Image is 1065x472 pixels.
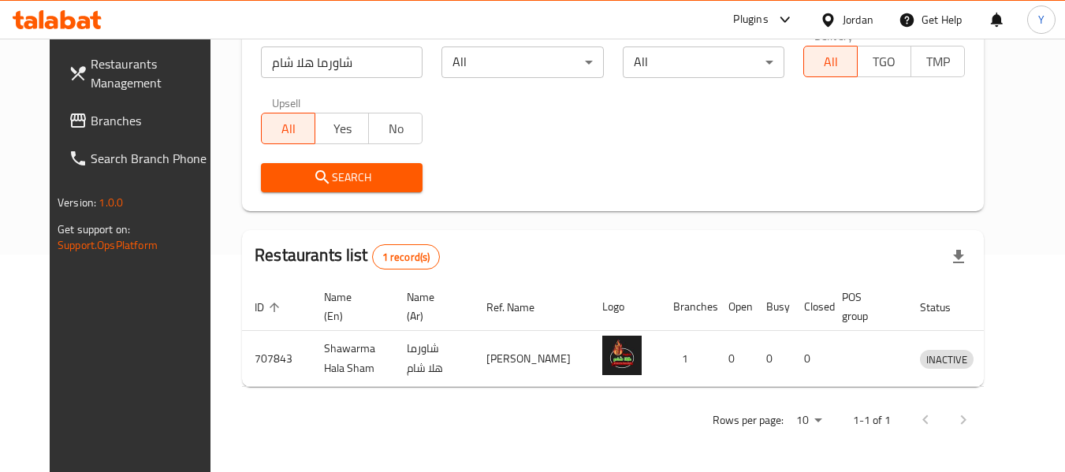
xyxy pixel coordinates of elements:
[99,192,123,213] span: 1.0.0
[814,30,854,41] label: Delivery
[261,113,315,144] button: All
[261,163,423,192] button: Search
[255,298,285,317] span: ID
[920,298,971,317] span: Status
[661,331,716,387] td: 1
[242,283,1047,387] table: enhanced table
[733,10,768,29] div: Plugins
[255,243,440,269] h2: Restaurants list
[407,288,455,325] span: Name (Ar)
[272,97,301,108] label: Upsell
[91,111,215,130] span: Branches
[940,238,977,276] div: Export file
[268,117,309,140] span: All
[918,50,959,73] span: TMP
[754,331,791,387] td: 0
[486,298,555,317] span: Ref. Name
[864,50,905,73] span: TGO
[242,331,311,387] td: 707843
[311,331,394,387] td: Shawarma Hala Sham
[324,288,375,325] span: Name (En)
[810,50,851,73] span: All
[315,113,369,144] button: Yes
[853,411,891,430] p: 1-1 of 1
[373,250,440,265] span: 1 record(s)
[91,149,215,168] span: Search Branch Phone
[441,46,603,78] div: All
[791,331,829,387] td: 0
[58,192,96,213] span: Version:
[843,11,873,28] div: Jordan
[842,288,888,325] span: POS group
[754,283,791,331] th: Busy
[56,45,228,102] a: Restaurants Management
[790,409,828,433] div: Rows per page:
[322,117,363,140] span: Yes
[803,46,858,77] button: All
[602,336,642,375] img: Shawarma Hala Sham
[857,46,911,77] button: TGO
[716,283,754,331] th: Open
[274,168,410,188] span: Search
[713,411,784,430] p: Rows per page:
[58,219,130,240] span: Get support on:
[791,283,829,331] th: Closed
[474,331,590,387] td: [PERSON_NAME]
[91,54,215,92] span: Restaurants Management
[368,113,423,144] button: No
[590,283,661,331] th: Logo
[372,244,441,269] div: Total records count
[716,331,754,387] td: 0
[623,46,784,78] div: All
[261,46,423,78] input: Search for restaurant name or ID..
[910,46,965,77] button: TMP
[375,117,416,140] span: No
[394,331,474,387] td: شاورما هلا شام
[56,139,228,177] a: Search Branch Phone
[920,350,974,369] div: INACTIVE
[661,283,716,331] th: Branches
[1038,11,1045,28] span: Y
[58,235,158,255] a: Support.OpsPlatform
[920,351,974,369] span: INACTIVE
[56,102,228,139] a: Branches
